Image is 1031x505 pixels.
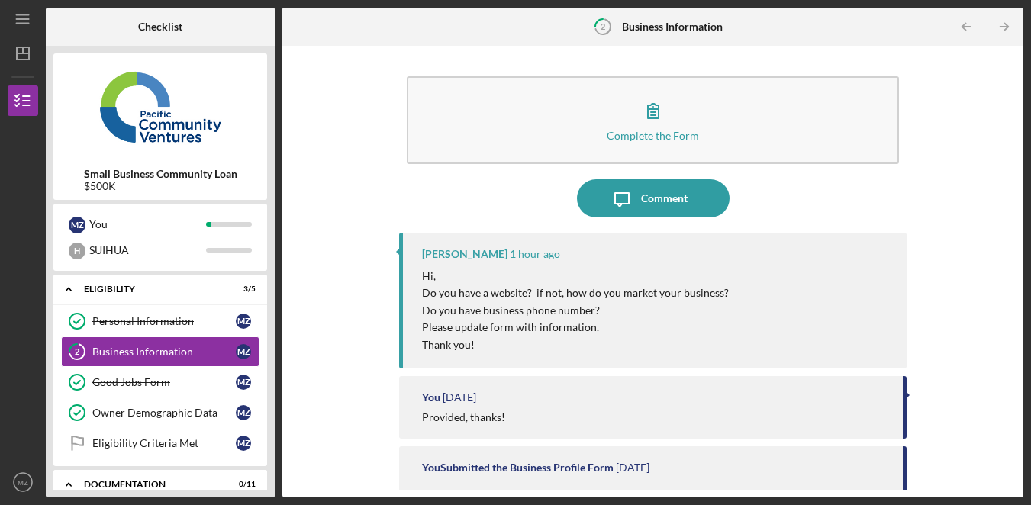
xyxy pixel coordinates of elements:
div: Documentation [84,480,217,489]
div: M Z [236,375,251,390]
div: SUIHUA [89,237,206,263]
div: Good Jobs Form [92,376,236,388]
div: You Submitted the Business Profile Form [422,462,614,474]
p: Do you have business phone number? [422,302,729,319]
button: MZ [8,467,38,497]
div: H [69,243,85,259]
p: Thank you! [422,336,729,353]
button: Comment [577,179,730,217]
div: M Z [236,436,251,451]
div: M Z [69,217,85,233]
b: Small Business Community Loan [84,168,237,180]
div: M Z [236,344,251,359]
div: $500K [84,180,237,192]
p: Do you have a website? if not, how do you market your business? [422,285,729,301]
div: You [422,391,440,404]
time: 2025-08-19 19:29 [616,462,649,474]
text: MZ [18,478,28,487]
div: Personal Information [92,315,236,327]
div: Owner Demographic Data [92,407,236,419]
div: Eligibility Criteria Met [92,437,236,449]
div: Business Information [92,346,236,358]
div: 0 / 11 [228,480,256,489]
tspan: 2 [75,347,79,357]
img: Product logo [53,61,267,153]
div: Provided, thanks! [422,411,505,423]
div: 3 / 5 [228,285,256,294]
time: 2025-08-21 23:29 [510,248,560,260]
div: M Z [236,314,251,329]
time: 2025-08-19 19:29 [443,391,476,404]
a: Personal InformationMZ [61,306,259,336]
div: You [89,211,206,237]
div: Complete the Form [607,130,699,141]
tspan: 2 [601,21,605,31]
div: Eligibility [84,285,217,294]
a: Good Jobs FormMZ [61,367,259,397]
b: Business Information [622,21,723,33]
div: Comment [641,179,688,217]
p: Please update form with information. [422,319,729,336]
a: Owner Demographic DataMZ [61,397,259,428]
div: M Z [236,405,251,420]
a: Eligibility Criteria MetMZ [61,428,259,458]
button: Complete the Form [407,76,900,164]
div: [PERSON_NAME] [422,248,507,260]
b: Checklist [138,21,182,33]
p: Hi, [422,268,729,285]
a: 2Business InformationMZ [61,336,259,367]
